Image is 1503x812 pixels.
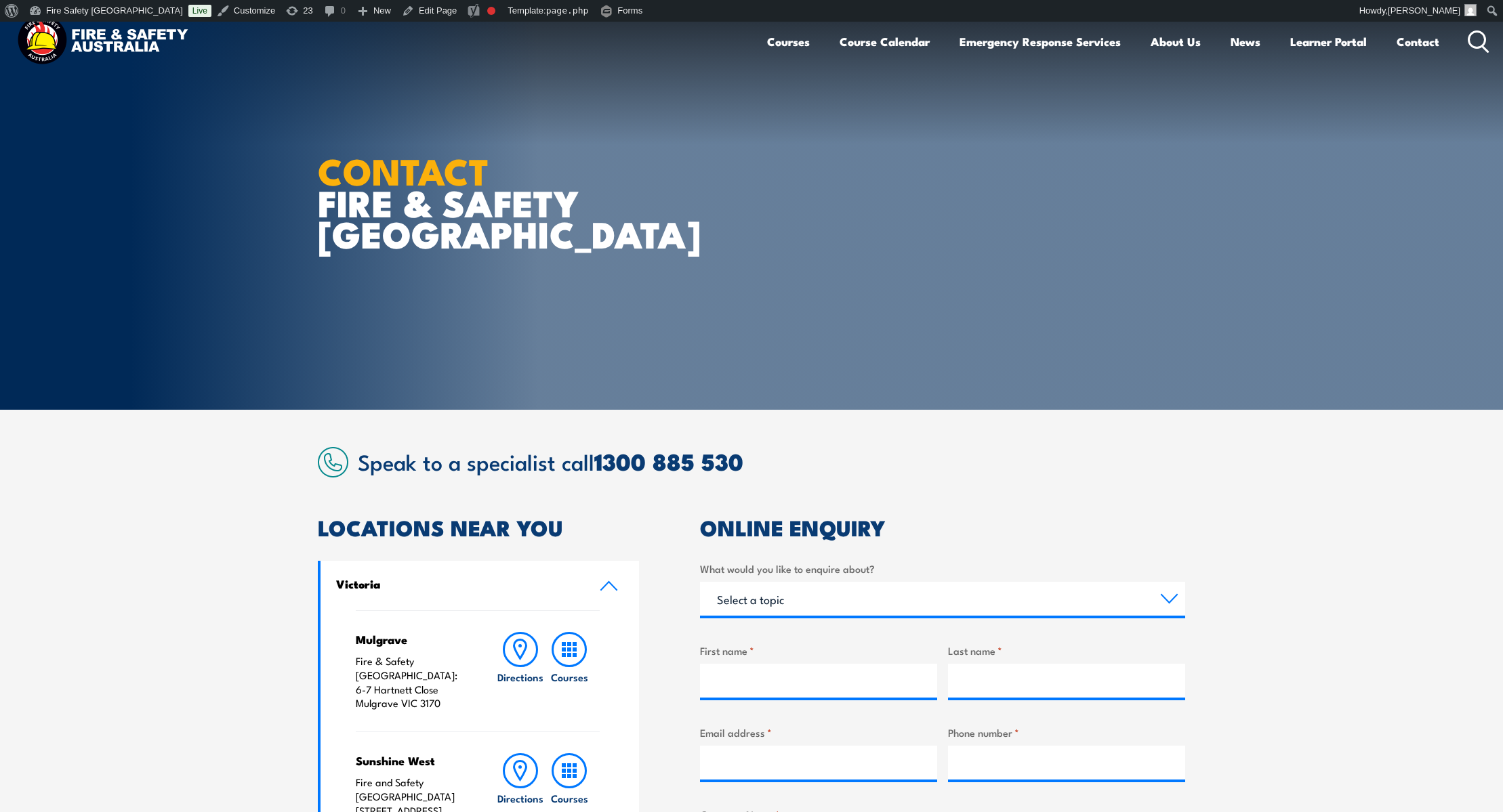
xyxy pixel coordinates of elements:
[487,7,495,15] div: Focus keyphrase not set
[767,24,810,60] a: Courses
[318,142,489,198] strong: CONTACT
[496,632,545,710] a: Directions
[1290,24,1367,60] a: Learner Portal
[840,24,930,60] a: Course Calendar
[188,5,211,17] a: Live
[318,517,639,536] h2: LOCATIONS NEAR YOU
[700,725,937,740] label: Email address
[497,670,543,684] h6: Directions
[948,725,1185,740] label: Phone number
[356,632,469,647] h4: Mulgrave
[1397,24,1439,60] a: Contact
[551,670,588,684] h6: Courses
[960,24,1121,60] a: Emergency Response Services
[700,517,1185,536] h2: ONLINE ENQUIRY
[594,443,743,479] a: 1300 885 530
[321,561,639,610] a: Victoria
[358,449,1185,473] h2: Speak to a specialist call
[545,632,594,710] a: Courses
[1231,24,1260,60] a: News
[700,561,1185,576] label: What would you like to enquire about?
[318,154,653,249] h1: FIRE & SAFETY [GEOGRAPHIC_DATA]
[356,753,469,768] h4: Sunshine West
[1388,5,1460,16] span: [PERSON_NAME]
[356,654,469,710] p: Fire & Safety [GEOGRAPHIC_DATA]: 6-7 Hartnett Close Mulgrave VIC 3170
[336,576,579,591] h4: Victoria
[551,791,588,805] h6: Courses
[700,643,937,658] label: First name
[546,5,589,16] span: page.php
[948,643,1185,658] label: Last name
[497,791,543,805] h6: Directions
[1151,24,1201,60] a: About Us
